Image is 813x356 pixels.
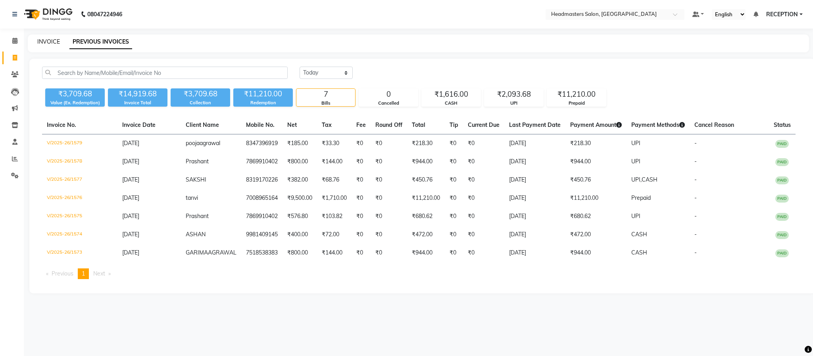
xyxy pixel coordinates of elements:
[547,89,606,100] div: ₹11,210.00
[352,244,371,262] td: ₹0
[317,207,352,226] td: ₹103.82
[37,38,60,45] a: INVOICE
[407,171,445,189] td: ₹450.76
[42,268,802,279] nav: Pagination
[484,100,543,107] div: UPI
[122,194,139,201] span: [DATE]
[445,189,463,207] td: ₹0
[122,140,139,147] span: [DATE]
[694,249,697,256] span: -
[463,171,504,189] td: ₹0
[774,121,791,128] span: Status
[371,226,407,244] td: ₹0
[47,121,76,128] span: Invoice No.
[42,226,117,244] td: V/2025-26/1574
[631,176,642,183] span: UPI,
[775,140,789,148] span: PAID
[775,249,789,257] span: PAID
[200,140,220,147] span: agrawal
[371,134,407,153] td: ₹0
[463,226,504,244] td: ₹0
[241,244,283,262] td: 7518538383
[241,226,283,244] td: 9981409145
[241,134,283,153] td: 8347396919
[283,244,317,262] td: ₹800.00
[694,121,734,128] span: Cancel Reason
[445,153,463,171] td: ₹0
[42,134,117,153] td: V/2025-26/1579
[352,226,371,244] td: ₹0
[122,249,139,256] span: [DATE]
[694,212,697,220] span: -
[504,189,565,207] td: [DATE]
[45,88,105,100] div: ₹3,709.68
[122,158,139,165] span: [DATE]
[694,176,697,183] span: -
[296,100,355,107] div: Bills
[694,231,697,238] span: -
[631,140,640,147] span: UPI
[422,100,480,107] div: CASH
[52,270,73,277] span: Previous
[352,207,371,226] td: ₹0
[241,189,283,207] td: 7008965164
[241,207,283,226] td: 7869910402
[504,171,565,189] td: [DATE]
[463,134,504,153] td: ₹0
[631,249,647,256] span: CASH
[352,171,371,189] td: ₹0
[108,100,167,106] div: Invoice Total
[775,231,789,239] span: PAID
[87,3,122,25] b: 08047224946
[694,194,697,201] span: -
[122,176,139,183] span: [DATE]
[283,153,317,171] td: ₹800.00
[694,158,697,165] span: -
[356,121,366,128] span: Fee
[463,189,504,207] td: ₹0
[122,212,139,220] span: [DATE]
[565,134,627,153] td: ₹218.30
[468,121,500,128] span: Current Due
[631,194,651,201] span: Prepaid
[322,121,332,128] span: Tax
[631,121,685,128] span: Payment Methods
[570,121,622,128] span: Payment Amount
[93,270,105,277] span: Next
[694,140,697,147] span: -
[371,244,407,262] td: ₹0
[407,134,445,153] td: ₹218.30
[775,213,789,221] span: PAID
[565,207,627,226] td: ₹680.62
[42,189,117,207] td: V/2025-26/1576
[463,153,504,171] td: ₹0
[504,244,565,262] td: [DATE]
[283,207,317,226] td: ₹576.80
[565,189,627,207] td: ₹11,210.00
[631,231,647,238] span: CASH
[775,195,789,203] span: PAID
[565,171,627,189] td: ₹450.76
[246,121,275,128] span: Mobile No.
[504,153,565,171] td: [DATE]
[186,194,198,201] span: tanvi
[186,231,206,238] span: ASHAN
[42,244,117,262] td: V/2025-26/1573
[82,270,85,277] span: 1
[484,89,543,100] div: ₹2,093.68
[283,134,317,153] td: ₹185.00
[352,189,371,207] td: ₹0
[463,207,504,226] td: ₹0
[565,153,627,171] td: ₹944.00
[371,189,407,207] td: ₹0
[359,89,418,100] div: 0
[69,35,132,49] a: PREVIOUS INVOICES
[241,153,283,171] td: 7869910402
[371,153,407,171] td: ₹0
[352,134,371,153] td: ₹0
[20,3,75,25] img: logo
[504,134,565,153] td: [DATE]
[283,189,317,207] td: ₹9,500.00
[359,100,418,107] div: Cancelled
[186,140,200,147] span: pooja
